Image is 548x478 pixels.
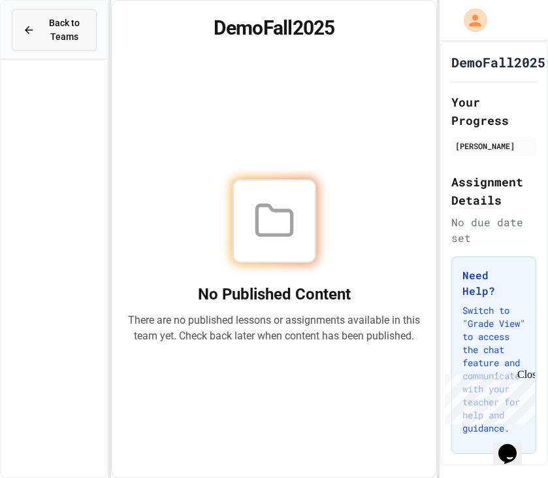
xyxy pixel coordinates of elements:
[451,214,536,246] div: No due date set
[462,267,525,299] h3: Need Help?
[450,5,491,35] div: My Account
[440,369,535,424] iframe: chat widget
[493,426,535,465] iframe: chat widget
[5,5,90,83] div: Chat with us now!Close
[42,16,86,44] span: Back to Teams
[128,313,421,344] p: There are no published lessons or assignments available in this team yet. Check back later when c...
[451,93,536,129] h2: Your Progress
[455,140,532,152] div: [PERSON_NAME]
[451,173,536,209] h2: Assignment Details
[127,16,421,40] h1: DemoFall2025
[451,53,545,71] h1: DemoFall2025
[128,284,421,305] h2: No Published Content
[12,9,97,51] button: Back to Teams
[462,304,525,435] p: Switch to "Grade View" to access the chat feature and communicate with your teacher for help and ...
